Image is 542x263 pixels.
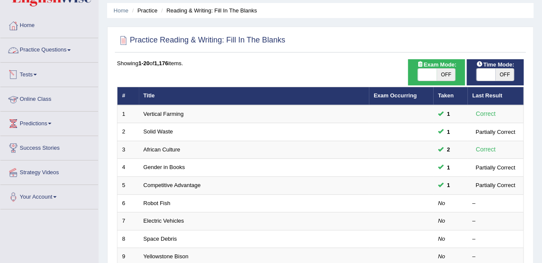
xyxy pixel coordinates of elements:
[117,159,139,177] td: 4
[495,69,514,81] span: OFF
[144,200,171,206] a: Robot Fish
[437,69,455,81] span: OFF
[408,59,465,85] div: Show exams occurring in exams
[154,60,168,67] b: 1,176
[117,212,139,230] td: 7
[0,38,98,60] a: Practice Questions
[472,200,518,208] div: –
[472,235,518,243] div: –
[0,185,98,206] a: Your Account
[473,60,518,69] span: Time Mode:
[0,160,98,182] a: Strategy Videos
[443,163,453,172] span: You can still take this question
[0,87,98,109] a: Online Class
[117,230,139,248] td: 8
[117,87,139,105] th: #
[144,253,189,260] a: Yellowstone Bison
[438,253,445,260] em: No
[472,253,518,261] div: –
[114,7,129,14] a: Home
[0,14,98,35] a: Home
[472,163,518,172] div: Partially Correct
[139,87,369,105] th: Title
[144,164,185,170] a: Gender in Books
[144,111,184,117] a: Vertical Farming
[472,109,499,119] div: Correct
[472,181,518,190] div: Partially Correct
[144,182,201,188] a: Competitive Advantage
[144,128,173,135] a: Solid Waste
[0,63,98,84] a: Tests
[438,236,445,242] em: No
[472,127,518,136] div: Partially Correct
[443,145,453,154] span: You can still take this question
[438,218,445,224] em: No
[443,181,453,190] span: You can still take this question
[138,60,150,67] b: 1-20
[117,59,524,67] div: Showing of items.
[117,34,285,47] h2: Practice Reading & Writing: Fill In The Blanks
[433,87,467,105] th: Taken
[144,146,180,153] a: African Culture
[117,141,139,159] td: 3
[0,136,98,157] a: Success Stories
[374,92,416,99] a: Exam Occurring
[144,236,177,242] a: Space Debris
[438,200,445,206] em: No
[117,177,139,195] td: 5
[130,6,157,15] li: Practice
[472,217,518,225] div: –
[159,6,257,15] li: Reading & Writing: Fill In The Blanks
[413,60,460,69] span: Exam Mode:
[467,87,524,105] th: Last Result
[443,127,453,136] span: You can still take this question
[117,123,139,141] td: 2
[472,145,499,154] div: Correct
[117,105,139,123] td: 1
[0,112,98,133] a: Predictions
[443,109,453,118] span: You can still take this question
[117,194,139,212] td: 6
[144,218,184,224] a: Electric Vehicles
